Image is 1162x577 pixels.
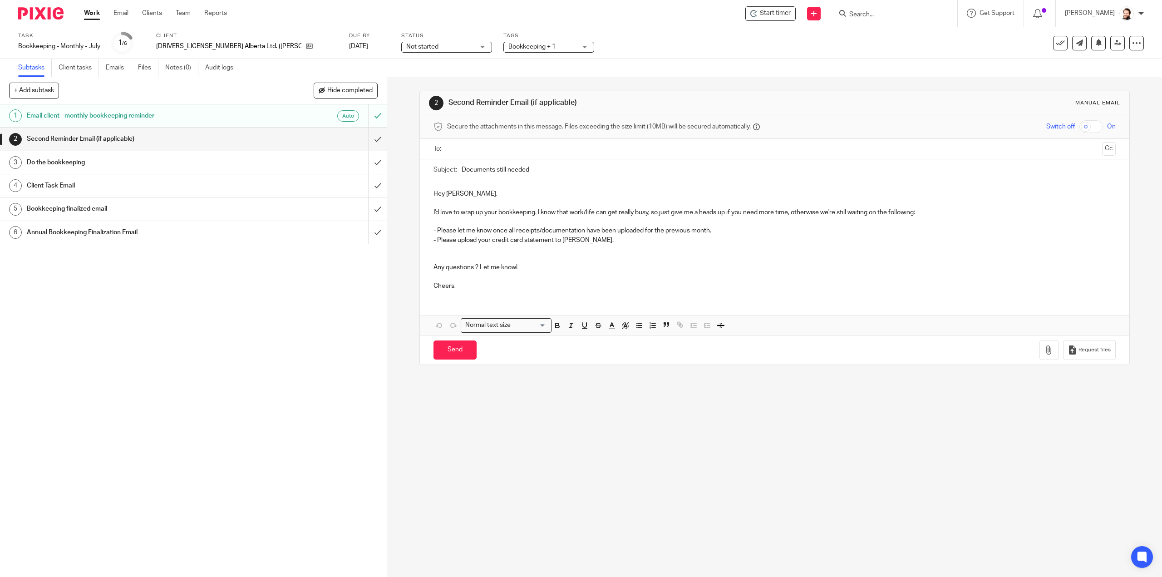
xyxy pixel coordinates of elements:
[1065,9,1115,18] p: [PERSON_NAME]
[27,202,248,216] h1: Bookkeeping finalized email
[138,59,158,77] a: Files
[1075,99,1120,107] div: Manual email
[433,189,1115,198] p: Hey [PERSON_NAME],
[9,179,22,192] div: 4
[433,165,457,174] label: Subject:
[463,321,512,330] span: Normal text size
[406,44,438,50] span: Not started
[508,44,556,50] span: Bookkeeping + 1
[9,83,59,98] button: + Add subtask
[314,83,378,98] button: Hide completed
[848,11,930,19] input: Search
[1063,340,1116,360] button: Request files
[165,59,198,77] a: Notes (0)
[18,32,100,39] label: Task
[433,144,443,153] label: To:
[18,42,100,51] div: Bookkeeping - Monthly - July
[204,9,227,18] a: Reports
[401,32,492,39] label: Status
[156,32,338,39] label: Client
[1107,122,1116,131] span: On
[118,38,127,48] div: 1
[9,133,22,146] div: 2
[433,208,1115,217] p: I'd love to wrap up your bookkeeping. I know that work/life can get really busy, so just give me ...
[1119,6,1134,21] img: Jayde%20Headshot.jpg
[27,226,248,239] h1: Annual Bookkeeping Finalization Email
[433,272,1115,291] p: Cheers,
[461,318,551,332] div: Search for option
[980,10,1014,16] span: Get Support
[349,43,368,49] span: [DATE]
[18,59,52,77] a: Subtasks
[745,6,796,21] div: 1622524 Alberta Ltd. (Wideman) - Bookkeeping - Monthly - July
[27,109,248,123] h1: Email client - monthly bookkeeping reminder
[448,98,794,108] h1: Second Reminder Email (if applicable)
[447,122,751,131] span: Secure the attachments in this message. Files exceeding the size limit (10MB) will be secured aut...
[337,110,359,122] div: Auto
[113,9,128,18] a: Email
[9,226,22,239] div: 6
[503,32,594,39] label: Tags
[429,96,443,110] div: 2
[433,236,1115,245] p: - Please upload your credit card statement to [PERSON_NAME].
[1046,122,1075,131] span: Switch off
[349,32,390,39] label: Due by
[433,340,477,360] input: Send
[9,156,22,169] div: 3
[760,9,791,18] span: Start timer
[1078,346,1111,354] span: Request files
[59,59,99,77] a: Client tasks
[142,9,162,18] a: Clients
[27,179,248,192] h1: Client Task Email
[27,156,248,169] h1: Do the bookkeeping
[205,59,240,77] a: Audit logs
[1102,142,1116,156] button: Cc
[9,203,22,216] div: 5
[27,132,248,146] h1: Second Reminder Email (if applicable)
[327,87,373,94] span: Hide completed
[18,7,64,20] img: Pixie
[156,42,301,51] p: [DRIVERS_LICENSE_NUMBER] Alberta Ltd. ([PERSON_NAME])
[84,9,100,18] a: Work
[9,109,22,122] div: 1
[513,321,546,330] input: Search for option
[433,263,1115,272] p: Any questions ? Let me know!
[106,59,131,77] a: Emails
[176,9,191,18] a: Team
[433,226,1115,235] p: - Please let me know once all receipts/documentation have been uploaded for the previous month.
[122,41,127,46] small: /6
